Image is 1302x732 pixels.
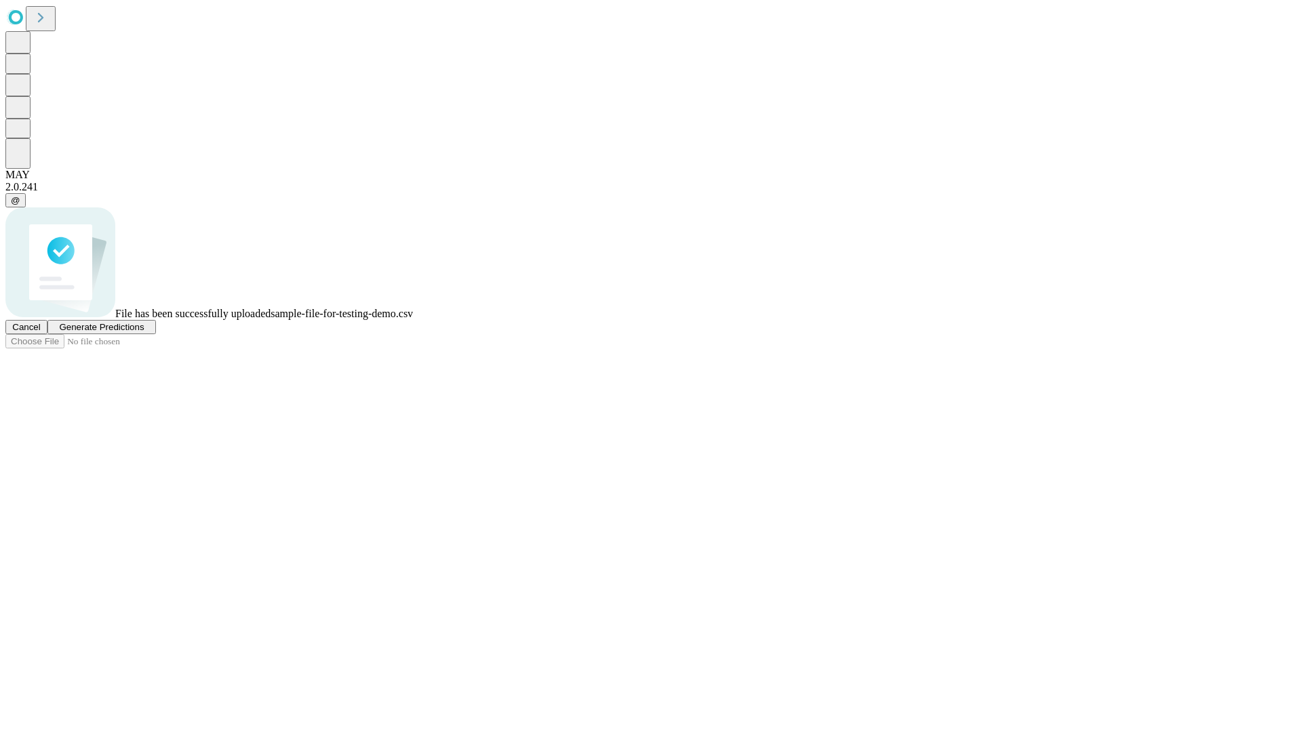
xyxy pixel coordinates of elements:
span: File has been successfully uploaded [115,308,271,319]
button: Cancel [5,320,47,334]
div: MAY [5,169,1297,181]
span: @ [11,195,20,205]
span: Cancel [12,322,41,332]
span: sample-file-for-testing-demo.csv [271,308,413,319]
button: Generate Predictions [47,320,156,334]
button: @ [5,193,26,207]
span: Generate Predictions [59,322,144,332]
div: 2.0.241 [5,181,1297,193]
